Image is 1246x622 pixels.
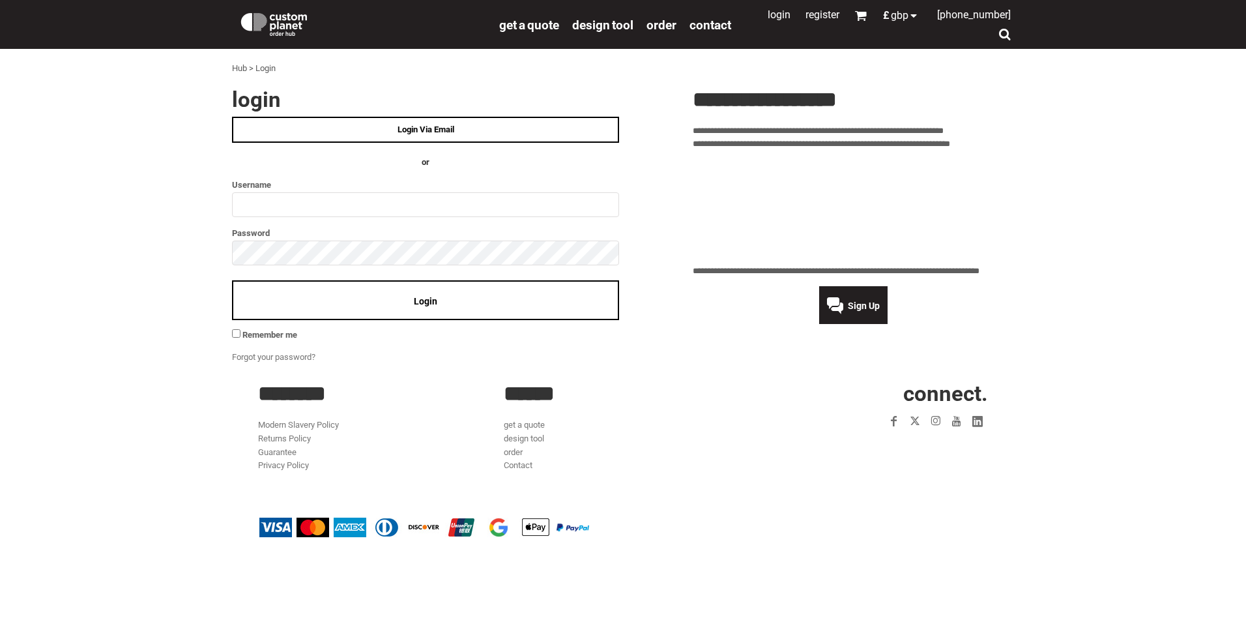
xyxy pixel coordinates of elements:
[768,8,790,21] a: Login
[258,447,297,457] a: Guarantee
[848,301,880,311] span: Sign Up
[255,62,276,76] div: Login
[232,3,493,42] a: Custom Planet
[891,10,908,21] span: GBP
[750,383,988,404] h2: CONNECT.
[689,17,731,32] a: Contact
[232,352,315,362] a: Forgot your password?
[482,518,515,537] img: Google Pay
[258,420,339,430] a: Modern Slavery Policy
[408,518,441,537] img: Discover
[808,439,988,455] iframe: Customer reviews powered by Trustpilot
[504,434,544,443] a: design tool
[259,518,292,537] img: Visa
[232,117,619,143] a: Login Via Email
[689,18,731,33] span: Contact
[414,296,437,306] span: Login
[249,62,254,76] div: >
[499,17,559,32] a: get a quote
[557,524,589,531] img: PayPal
[232,329,240,338] input: Remember me
[499,18,559,33] span: get a quote
[258,460,309,470] a: Privacy Policy
[239,10,310,36] img: Custom Planet
[232,63,247,73] a: Hub
[572,18,633,33] span: design tool
[398,125,454,134] span: Login Via Email
[334,518,366,537] img: American Express
[504,447,523,457] a: order
[937,8,1011,21] span: [PHONE_NUMBER]
[883,10,891,21] span: £
[445,518,478,537] img: China UnionPay
[805,8,839,21] a: Register
[371,518,403,537] img: Diners Club
[693,159,1014,257] iframe: Customer reviews powered by Trustpilot
[504,420,545,430] a: get a quote
[297,518,329,537] img: Mastercard
[232,226,619,241] label: Password
[258,434,311,443] a: Returns Policy
[646,17,676,32] a: order
[519,518,552,537] img: Apple Pay
[242,330,297,340] span: Remember me
[232,177,619,192] label: Username
[646,18,676,33] span: order
[232,89,619,110] h2: Login
[232,156,619,170] h4: OR
[572,17,633,32] a: design tool
[504,460,532,470] a: Contact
